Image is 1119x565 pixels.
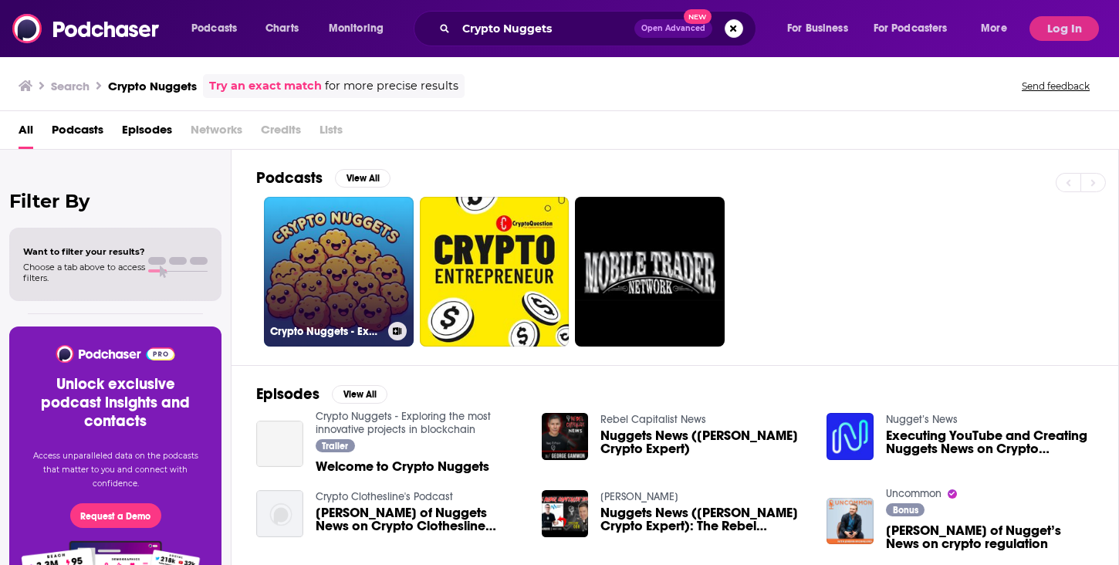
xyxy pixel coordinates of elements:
a: Crypto Nuggets - Exploring the most innovative projects in blockchain [264,197,414,347]
a: Alex Saunders of Nugget’s News on crypto regulation [886,524,1094,550]
span: Want to filter your results? [23,246,145,257]
img: Alex Saunders of Nuggets News on Crypto Clothesline Podcast [256,490,303,537]
span: Trailer [322,442,348,451]
a: All [19,117,33,149]
span: Nuggets News ([PERSON_NAME] Crypto Expert) [600,429,808,455]
a: George Gammon [600,490,678,503]
button: open menu [776,16,867,41]
button: Request a Demo [70,503,161,528]
img: Podchaser - Follow, Share and Rate Podcasts [55,345,176,363]
h2: Episodes [256,384,319,404]
a: Welcome to Crypto Nuggets [316,460,489,473]
span: Open Advanced [641,25,705,32]
h3: Crypto Nuggets [108,79,197,93]
img: Executing YouTube and Creating Nuggets News on Crypto Entrepreneurs Podcast [827,413,874,460]
a: PodcastsView All [256,168,390,188]
span: New [684,9,712,24]
input: Search podcasts, credits, & more... [456,16,634,41]
h2: Filter By [9,190,221,212]
a: Welcome to Crypto Nuggets [256,421,303,468]
span: Networks [191,117,242,149]
a: Rebel Capitalist News [600,413,706,426]
span: Nuggets News ([PERSON_NAME] Crypto Expert): The Rebel Capitalist Show Ep. 008 [600,506,808,533]
span: [PERSON_NAME] of Nuggets News on Crypto Clothesline Podcast [316,506,523,533]
span: Choose a tab above to access filters. [23,262,145,283]
button: View All [335,169,390,188]
button: Log In [1029,16,1099,41]
img: Podchaser - Follow, Share and Rate Podcasts [12,14,161,43]
span: Podcasts [191,18,237,39]
button: open menu [864,16,970,41]
a: Try an exact match [209,77,322,95]
a: Nuggets News (Alex Saunders Crypto Expert) [600,429,808,455]
h2: Podcasts [256,168,323,188]
a: Nuggets News (Alex Saunders Crypto Expert): The Rebel Capitalist Show Ep. 008 [600,506,808,533]
button: Open AdvancedNew [634,19,712,38]
a: Podcasts [52,117,103,149]
a: EpisodesView All [256,384,387,404]
span: For Podcasters [874,18,948,39]
a: Crypto Nuggets - Exploring the most innovative projects in blockchain [316,410,491,436]
span: for more precise results [325,77,458,95]
a: Episodes [122,117,172,149]
div: Search podcasts, credits, & more... [428,11,771,46]
button: Send feedback [1017,80,1094,93]
a: Nugget’s News [886,413,958,426]
span: Monitoring [329,18,384,39]
a: Executing YouTube and Creating Nuggets News on Crypto Entrepreneurs Podcast [886,429,1094,455]
button: open menu [181,16,257,41]
a: Charts [255,16,308,41]
a: Crypto Clothesline's Podcast [316,490,453,503]
img: Nuggets News (Alex Saunders Crypto Expert): The Rebel Capitalist Show Ep. 008 [542,490,589,537]
span: More [981,18,1007,39]
button: View All [332,385,387,404]
span: Bonus [893,506,918,515]
h3: Unlock exclusive podcast insights and contacts [28,375,203,431]
span: For Business [787,18,848,39]
button: open menu [318,16,404,41]
p: Access unparalleled data on the podcasts that matter to you and connect with confidence. [28,449,203,491]
img: Nuggets News (Alex Saunders Crypto Expert) [542,413,589,460]
a: Uncommon [886,487,942,500]
span: Credits [261,117,301,149]
a: Alex Saunders of Nuggets News on Crypto Clothesline Podcast [316,506,523,533]
button: open menu [970,16,1026,41]
h3: Crypto Nuggets - Exploring the most innovative projects in blockchain [270,325,382,338]
span: Charts [265,18,299,39]
span: Lists [319,117,343,149]
span: [PERSON_NAME] of Nugget’s News on crypto regulation [886,524,1094,550]
h3: Search [51,79,90,93]
img: Alex Saunders of Nugget’s News on crypto regulation [827,498,874,545]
